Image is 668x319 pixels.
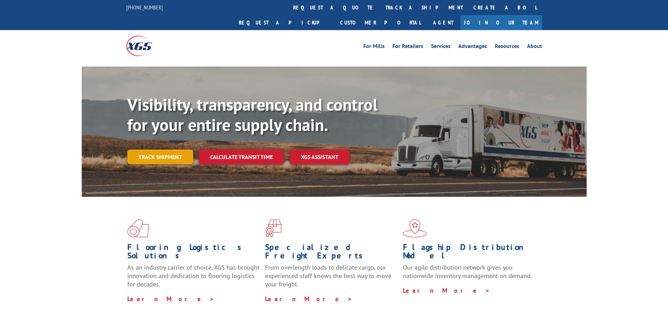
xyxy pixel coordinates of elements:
[460,15,542,30] a: Join Our Team
[431,43,451,51] a: Services
[458,43,487,51] a: Advantages
[127,93,378,136] b: Visibility, transparency, and control for your entire supply chain.
[265,243,398,263] h1: Specialized Freight Experts
[127,219,149,237] img: xgs-icon-total-supply-chain-intelligence-red
[265,263,398,294] p: From overlength loads to delicate cargo, our experienced staff knows the best way to move your fr...
[126,4,163,11] a: [PHONE_NUMBER]
[234,15,335,30] a: Request a pickup
[127,263,259,288] span: As an industry carrier of choice, XGS has brought innovation and dedication to flooring logistics...
[199,150,284,165] a: Calculate transit time
[426,15,460,30] a: Agent
[403,243,535,263] h1: Flagship Distribution Model
[403,219,427,237] img: xgs-icon-flagship-distribution-model-red
[403,263,532,280] span: Our agile distribution network gives you nationwide inventory management on demand.
[392,43,423,51] a: For Retailers
[403,286,490,294] a: Learn More >
[265,219,282,237] img: xgs-icon-focused-on-flooring-red
[127,243,260,263] h1: Flooring Logistics Solutions
[265,295,352,303] a: Learn More >
[127,150,193,164] a: Track shipment
[335,15,426,30] a: Customer Portal
[363,43,385,51] a: For Mills
[127,295,215,303] a: Learn More >
[495,43,519,51] a: Resources
[290,150,350,165] a: XGS ASSISTANT
[527,43,542,51] a: About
